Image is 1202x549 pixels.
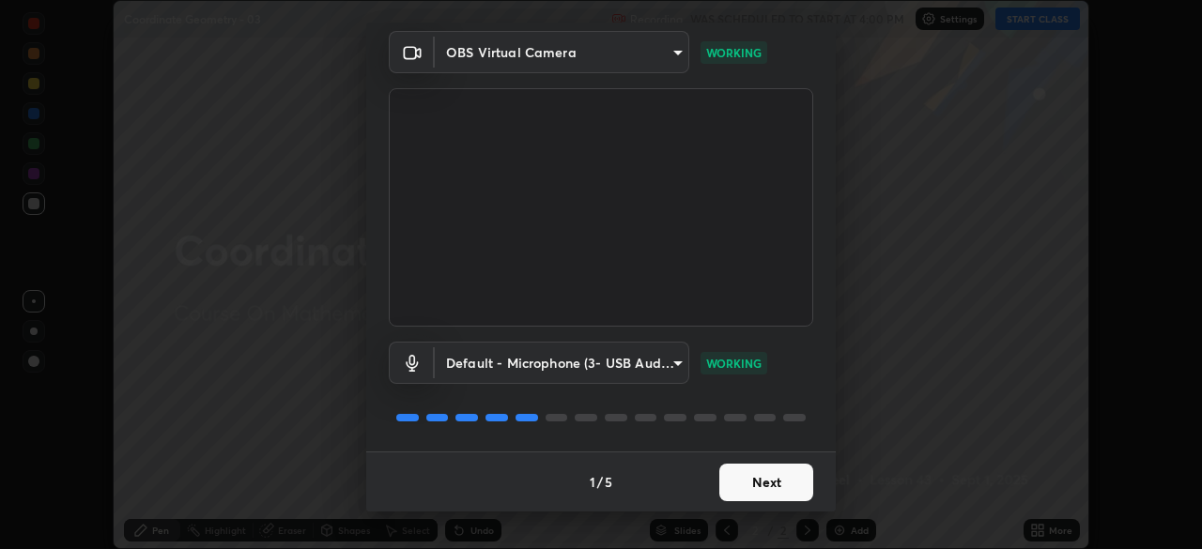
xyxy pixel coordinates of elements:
[719,464,813,501] button: Next
[706,44,762,61] p: WORKING
[706,355,762,372] p: WORKING
[597,472,603,492] h4: /
[605,472,612,492] h4: 5
[435,31,689,73] div: OBS Virtual Camera
[435,342,689,384] div: OBS Virtual Camera
[590,472,595,492] h4: 1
